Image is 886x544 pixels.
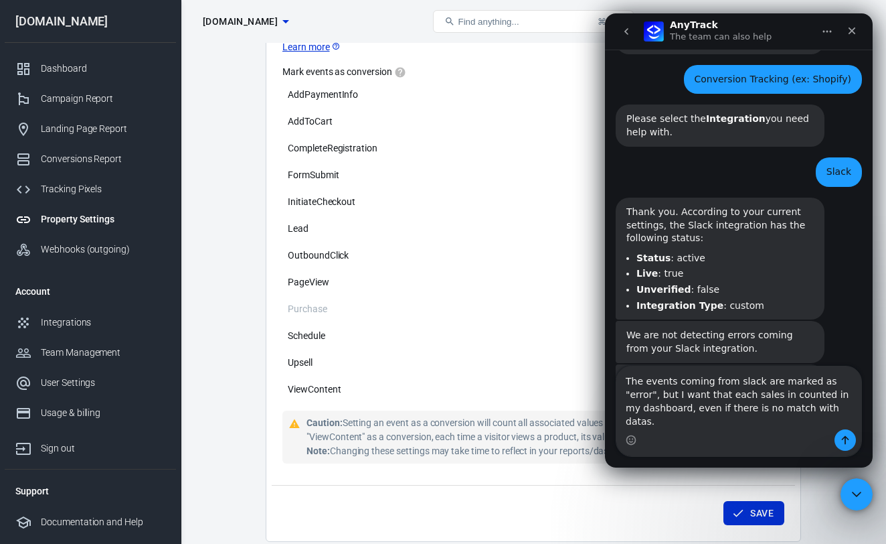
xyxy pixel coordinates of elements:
[458,17,519,27] span: Find anything...
[41,122,165,136] div: Landing Page Report
[5,475,176,507] li: Support
[282,40,341,54] a: Learn more
[41,515,165,529] div: Documentation and Help
[203,13,278,30] span: selfmadeprogram.com
[5,114,176,144] a: Landing Page Report
[288,141,377,155] span: CompleteRegistration
[840,478,873,511] iframe: Intercom live chat
[41,376,165,390] div: User Settings
[5,234,176,265] a: Webhooks (outgoing)
[288,88,358,102] span: AddPaymentInfo
[843,5,875,38] a: Sign out
[288,356,313,370] span: Upsell
[41,243,165,257] div: Webhooks (outgoing)
[41,441,165,456] div: Sign out
[306,446,330,456] strong: Note:
[288,302,327,316] span: Purchase
[288,249,349,263] span: OutboundClick
[41,346,165,360] div: Team Management
[282,65,784,78] label: Mark events as conversion
[5,428,176,464] a: Sign out
[306,416,779,458] div: Setting an event as a conversion will count all associated values as revenue. For example, if you...
[41,92,165,106] div: Campaign Report
[598,17,622,27] div: ⌘ + K
[288,222,308,236] span: Lead
[5,144,176,174] a: Conversions Report
[41,182,165,196] div: Tracking Pixels
[394,66,406,78] svg: Enable toggles for events you want to track as conversions, such as purchases. These are key acti...
[288,275,329,289] span: PageView
[5,54,176,84] a: Dashboard
[288,168,339,182] span: FormSubmit
[41,406,165,420] div: Usage & billing
[41,212,165,226] div: Property Settings
[723,501,784,526] button: Save
[605,13,873,468] iframe: Intercom live chat
[433,10,634,33] button: Find anything...⌘ + K
[288,115,333,129] span: AddToCart
[288,329,325,343] span: Schedule
[41,316,165,330] div: Integrations
[5,174,176,204] a: Tracking Pixels
[5,15,176,27] div: [DOMAIN_NAME]
[41,62,165,76] div: Dashboard
[5,368,176,398] a: User Settings
[5,338,176,368] a: Team Management
[306,417,343,428] strong: Caution:
[5,308,176,338] a: Integrations
[5,275,176,308] li: Account
[5,204,176,234] a: Property Settings
[5,84,176,114] a: Campaign Report
[5,398,176,428] a: Usage & billing
[41,152,165,166] div: Conversions Report
[288,195,355,209] span: InitiateCheckout
[288,383,341,397] span: ViewContent
[197,9,294,34] button: [DOMAIN_NAME]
